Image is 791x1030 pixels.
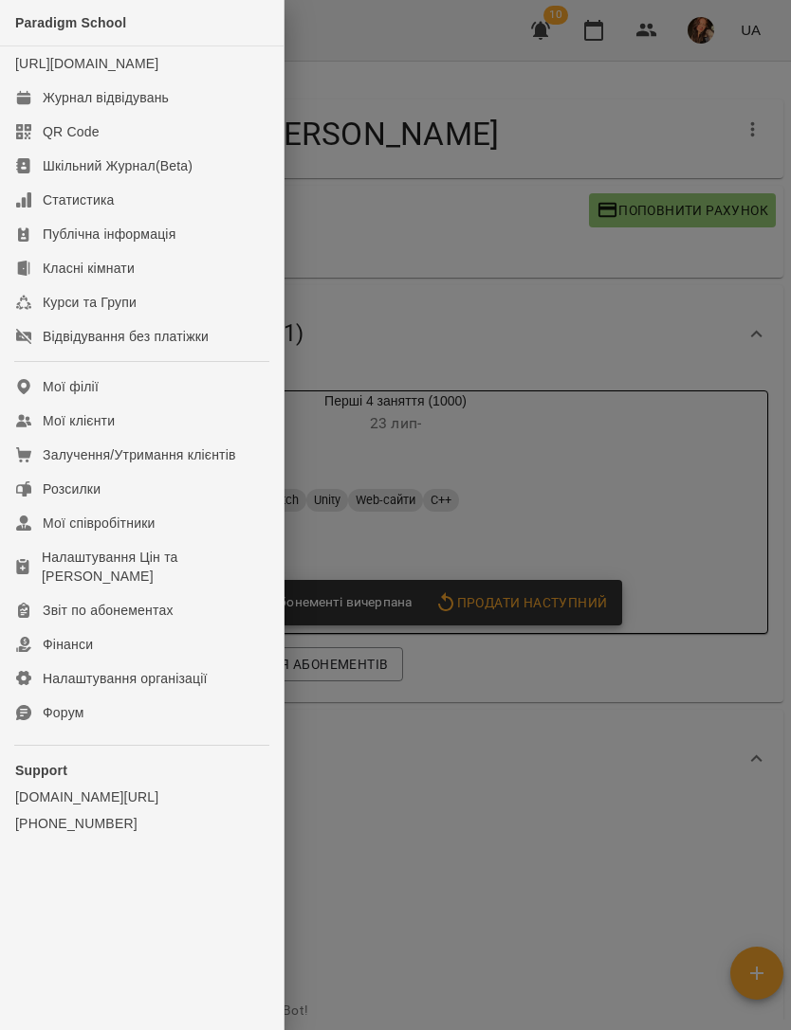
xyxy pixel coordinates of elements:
[43,122,100,141] div: QR Code
[43,411,115,430] div: Мої клієнти
[42,548,268,586] div: Налаштування Цін та [PERSON_NAME]
[15,56,158,71] a: [URL][DOMAIN_NAME]
[43,703,84,722] div: Форум
[43,156,193,175] div: Шкільний Журнал(Beta)
[43,293,137,312] div: Курси та Групи
[43,514,156,533] div: Мої співробітники
[43,635,93,654] div: Фінанси
[43,225,175,244] div: Публічна інформація
[15,787,268,806] a: [DOMAIN_NAME][URL]
[43,190,115,209] div: Статистика
[15,761,268,780] p: Support
[43,601,174,620] div: Звіт по абонементах
[15,814,268,833] a: [PHONE_NUMBER]
[43,377,99,396] div: Мої філії
[43,327,209,346] div: Відвідування без платіжки
[43,479,101,498] div: Розсилки
[43,259,135,278] div: Класні кімнати
[43,445,236,464] div: Залучення/Утримання клієнтів
[15,15,126,30] span: Paradigm School
[43,88,169,107] div: Журнал відвідувань
[43,669,208,688] div: Налаштування організації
